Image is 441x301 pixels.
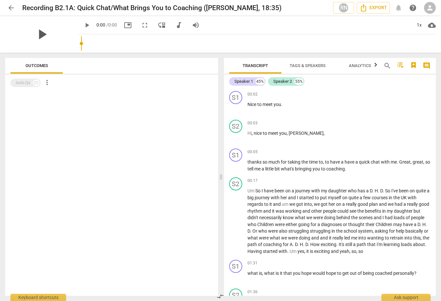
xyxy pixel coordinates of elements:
span: it [269,202,273,207]
span: with [271,195,280,200]
span: know [283,215,295,220]
span: people [411,215,424,220]
h2: Recording B2.1A: Quick Chat/What Brings You to Coaching ([PERSON_NAME], 18:35) [22,4,281,12]
span: we [289,202,296,207]
span: , [324,131,325,136]
span: and [263,208,272,214]
span: we [281,235,288,240]
button: View player as separate pane [156,19,168,31]
span: How [310,242,321,247]
span: to [319,159,323,165]
span: little [265,166,275,171]
span: Filler word [290,249,297,254]
span: . [420,222,422,227]
span: of [258,242,263,247]
span: in [382,208,387,214]
span: got [321,202,329,207]
span: D [295,242,297,247]
span: a [262,166,265,171]
span: rhythm [247,208,263,214]
span: I'm [377,242,383,247]
span: Tags & Speakers [290,63,326,68]
span: I [262,188,264,193]
span: a [366,188,370,193]
span: who [348,188,358,193]
span: 00:05 [247,149,258,155]
span: So [385,188,391,193]
span: audiotrack [175,21,183,29]
span: cloud_download [428,21,436,29]
span: journey [255,195,271,200]
button: Show/Hide comments [421,61,432,71]
span: / 0:00 [106,22,117,27]
span: D [417,222,420,227]
span: So [255,188,262,193]
span: exciting [314,249,331,254]
span: still [345,242,353,247]
span: the [357,208,365,214]
span: Nice [247,102,257,107]
span: Transcript [243,63,268,68]
span: what [247,235,259,240]
span: were [259,235,270,240]
span: taking [288,159,301,165]
span: were [275,222,286,227]
span: . [426,222,427,227]
span: , [252,131,254,136]
span: Children [257,222,275,227]
span: UK [401,195,408,200]
span: play_arrow [33,26,50,43]
button: Search [382,61,393,71]
div: Change speaker [229,91,242,104]
span: a [342,202,346,207]
span: have [264,188,275,193]
span: a [353,242,357,247]
span: scenes [359,215,374,220]
span: thanks [247,159,263,165]
span: behind [336,215,351,220]
span: quite [348,195,360,200]
span: to [321,166,326,171]
span: nice [254,131,263,136]
span: my [321,188,328,193]
span: working [285,208,302,214]
span: it [272,208,276,214]
span: Children [376,222,393,227]
span: necessarily [259,215,283,220]
span: . [397,159,399,165]
span: with [279,249,287,254]
span: . [336,242,339,247]
span: on [336,202,342,207]
span: person [426,4,434,12]
span: were [268,228,279,234]
span: me [254,166,262,171]
span: I [297,195,299,200]
span: . [308,242,310,247]
span: the [423,235,429,240]
button: Export [357,2,390,14]
span: into [304,202,312,207]
span: her [280,195,288,200]
span: with [408,195,416,200]
span: 00:17 [247,178,258,184]
div: 45% [256,78,264,85]
span: was [276,208,285,214]
span: who [247,222,257,227]
span: but [414,208,420,214]
span: to [263,131,268,136]
span: time [309,159,319,165]
span: , [312,202,314,207]
span: in [389,195,393,200]
span: , [423,159,425,165]
span: meet [268,131,279,136]
span: , [287,131,289,136]
span: to [315,195,320,200]
div: Keyboard shortcuts [10,294,66,301]
span: exciting [321,242,336,247]
span: a [427,188,430,193]
div: 1x [413,20,425,30]
span: with [381,159,391,165]
span: who [258,228,268,234]
span: we [388,202,395,207]
span: thought [348,222,365,227]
